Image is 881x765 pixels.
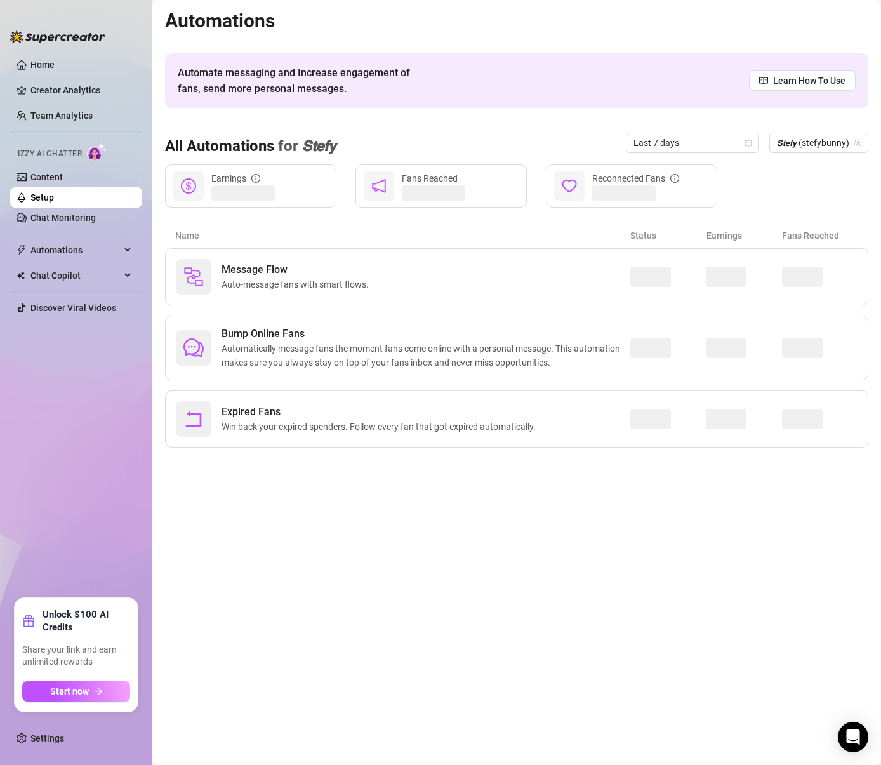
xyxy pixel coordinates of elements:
[759,76,768,85] span: read
[30,240,121,260] span: Automations
[22,681,130,702] button: Start nowarrow-right
[854,139,861,147] span: team
[30,80,132,100] a: Creator Analytics
[222,277,374,291] span: Auto-message fans with smart flows.
[165,136,336,157] h3: All Automations
[371,178,387,194] span: notification
[633,133,752,152] span: Last 7 days
[183,267,204,287] img: svg%3e
[181,178,196,194] span: dollar
[402,173,458,183] span: Fans Reached
[782,229,858,243] article: Fans Reached
[30,110,93,121] a: Team Analytics
[17,271,25,280] img: Chat Copilot
[175,229,630,243] article: Name
[17,245,27,255] span: thunderbolt
[30,213,96,223] a: Chat Monitoring
[562,178,577,194] span: heart
[30,172,63,182] a: Content
[30,303,116,313] a: Discover Viral Videos
[94,687,103,696] span: arrow-right
[773,74,845,88] span: Learn How To Use
[749,70,856,91] a: Learn How To Use
[178,65,422,96] span: Automate messaging and Increase engagement of fans, send more personal messages.
[838,722,868,752] div: Open Intercom Messenger
[222,404,541,420] span: Expired Fans
[670,174,679,183] span: info-circle
[706,229,783,243] article: Earnings
[43,608,130,634] strong: Unlock $100 AI Credits
[592,171,679,185] div: Reconnected Fans
[777,133,861,152] span: 𝙎𝙩𝙚𝙛𝙮 (stefybunny)
[50,686,89,696] span: Start now
[30,60,55,70] a: Home
[10,30,105,43] img: logo-BBDzfeDw.svg
[22,644,130,669] span: Share your link and earn unlimited rewards
[222,420,541,434] span: Win back your expired spenders. Follow every fan that got expired automatically.
[183,409,204,429] span: rollback
[222,262,374,277] span: Message Flow
[745,139,752,147] span: calendar
[222,326,630,342] span: Bump Online Fans
[630,229,706,243] article: Status
[165,9,868,33] h2: Automations
[30,192,54,203] a: Setup
[30,733,64,743] a: Settings
[18,148,82,160] span: Izzy AI Chatter
[30,265,121,286] span: Chat Copilot
[183,338,204,358] span: comment
[274,137,336,155] span: for 𝙎𝙩𝙚𝙛𝙮
[87,143,107,161] img: AI Chatter
[251,174,260,183] span: info-circle
[222,342,630,369] span: Automatically message fans the moment fans come online with a personal message. This automation m...
[211,171,260,185] div: Earnings
[22,615,35,627] span: gift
